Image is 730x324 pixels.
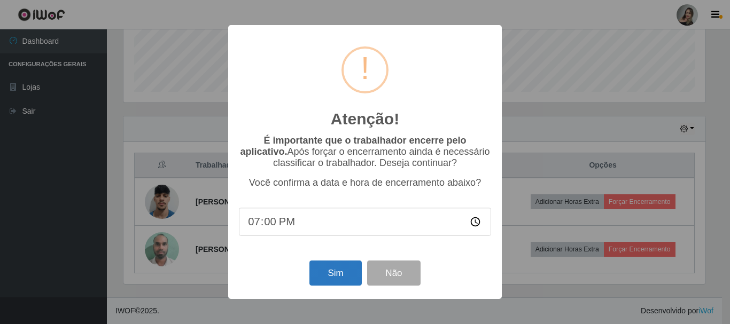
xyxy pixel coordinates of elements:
[240,135,466,157] b: É importante que o trabalhador encerre pelo aplicativo.
[331,109,399,129] h2: Atenção!
[239,177,491,188] p: Você confirma a data e hora de encerramento abaixo?
[239,135,491,169] p: Após forçar o encerramento ainda é necessário classificar o trabalhador. Deseja continuar?
[367,260,420,286] button: Não
[309,260,361,286] button: Sim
